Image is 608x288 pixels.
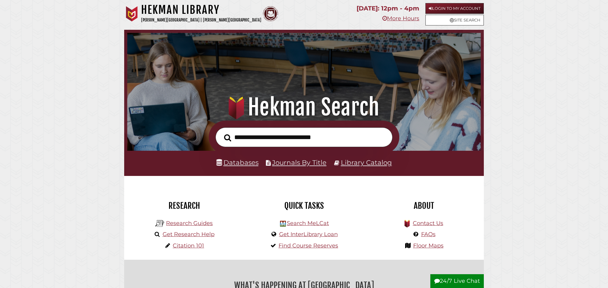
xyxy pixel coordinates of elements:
a: More Hours [382,15,419,22]
a: Databases [216,158,259,166]
a: Contact Us [413,220,443,227]
a: Citation 101 [173,242,204,249]
h2: About [369,200,479,211]
i: Search [224,134,231,142]
a: Login to My Account [425,3,484,14]
h2: Quick Tasks [249,200,359,211]
h1: Hekman Library [141,3,261,17]
a: Get Research Help [163,231,215,238]
img: Calvin Theological Seminary [263,6,278,21]
a: Library Catalog [341,158,392,166]
a: Journals By Title [272,158,326,166]
img: Calvin University [124,6,140,21]
a: Get InterLibrary Loan [279,231,338,238]
img: Hekman Library Logo [155,219,164,228]
a: Search MeLCat [287,220,329,227]
a: Find Course Reserves [278,242,338,249]
a: Research Guides [166,220,213,227]
a: Site Search [425,15,484,25]
img: Hekman Library Logo [280,221,286,227]
p: [DATE]: 12pm - 4pm [357,3,419,14]
h1: Hekman Search [136,94,472,121]
button: Search [221,132,234,143]
p: [PERSON_NAME][GEOGRAPHIC_DATA] | [PERSON_NAME][GEOGRAPHIC_DATA] [141,17,261,24]
h2: Research [129,200,239,211]
a: FAQs [421,231,436,238]
a: Floor Maps [413,242,444,249]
